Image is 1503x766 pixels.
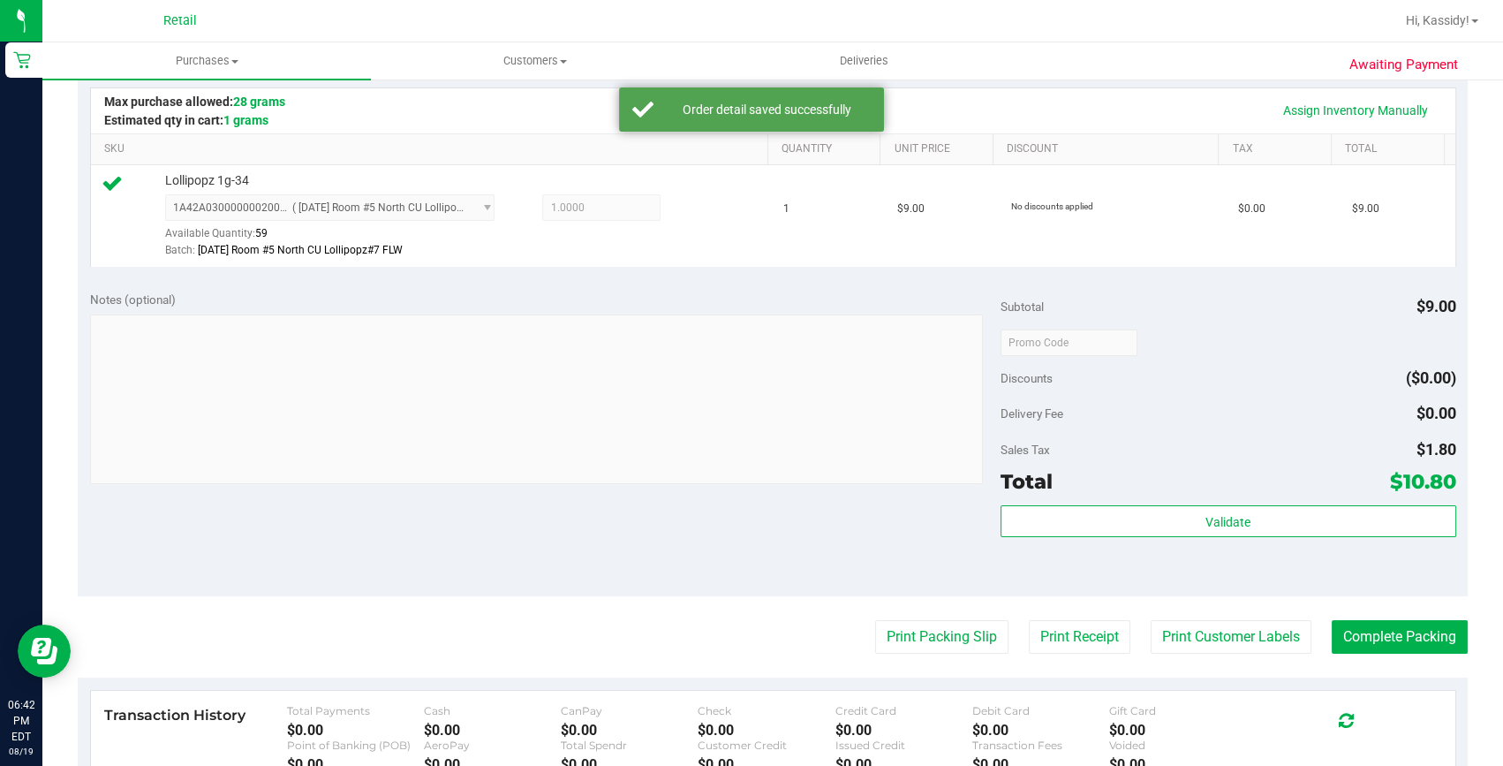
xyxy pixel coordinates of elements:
[165,244,195,256] span: Batch:
[8,745,34,758] p: 08/19
[1416,404,1456,422] span: $0.00
[424,704,561,717] div: Cash
[1151,620,1311,654] button: Print Customer Labels
[1406,13,1469,27] span: Hi, Kassidy!
[663,101,871,118] div: Order detail saved successfully
[371,42,699,80] a: Customers
[1011,201,1093,211] span: No discounts applied
[1406,368,1456,387] span: ($0.00)
[1109,739,1246,752] div: Voided
[561,722,698,739] div: $0.00
[104,113,268,127] span: Estimated qty in cart:
[783,201,789,217] span: 1
[13,51,31,69] inline-svg: Retail
[165,172,249,189] span: Lollipopz 1g-34
[424,739,561,752] div: AeroPay
[698,739,835,752] div: Customer Credit
[1001,300,1044,314] span: Subtotal
[972,739,1109,752] div: Transaction Fees
[1029,620,1130,654] button: Print Receipt
[1001,443,1050,457] span: Sales Tax
[287,704,424,717] div: Total Payments
[1001,406,1063,421] span: Delivery Fee
[1233,142,1325,156] a: Tax
[163,13,197,28] span: Retail
[895,142,986,156] a: Unit Price
[104,95,285,109] span: Max purchase allowed:
[875,620,1008,654] button: Print Packing Slip
[1205,515,1250,529] span: Validate
[233,95,285,109] span: 28 grams
[223,113,268,127] span: 1 grams
[165,221,512,255] div: Available Quantity:
[1001,469,1053,494] span: Total
[561,739,698,752] div: Total Spendr
[835,739,972,752] div: Issued Credit
[1345,142,1437,156] a: Total
[1352,201,1379,217] span: $9.00
[1349,55,1458,75] span: Awaiting Payment
[698,722,835,739] div: $0.00
[1332,620,1468,654] button: Complete Packing
[561,704,698,717] div: CanPay
[1007,142,1212,156] a: Discount
[897,201,925,217] span: $9.00
[972,722,1109,739] div: $0.00
[42,53,371,69] span: Purchases
[1416,297,1456,315] span: $9.00
[1238,201,1265,217] span: $0.00
[972,704,1109,717] div: Debit Card
[8,697,34,745] p: 06:42 PM EDT
[104,142,760,156] a: SKU
[42,42,371,80] a: Purchases
[698,704,835,717] div: Check
[835,722,972,739] div: $0.00
[1001,362,1053,394] span: Discounts
[18,625,71,678] iframe: Resource center
[1001,505,1456,537] button: Validate
[424,722,561,739] div: $0.00
[287,739,424,752] div: Point of Banking (POB)
[1272,95,1439,125] a: Assign Inventory Manually
[198,244,403,256] span: [DATE] Room #5 North CU Lollipopz#7 FLW
[1390,469,1456,494] span: $10.80
[287,722,424,739] div: $0.00
[1109,722,1246,739] div: $0.00
[835,704,972,717] div: Credit Card
[372,53,699,69] span: Customers
[1001,330,1137,356] input: Promo Code
[255,227,268,239] span: 59
[1416,440,1456,459] span: $1.80
[782,142,873,156] a: Quantity
[90,292,176,307] span: Notes (optional)
[1109,704,1246,717] div: Gift Card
